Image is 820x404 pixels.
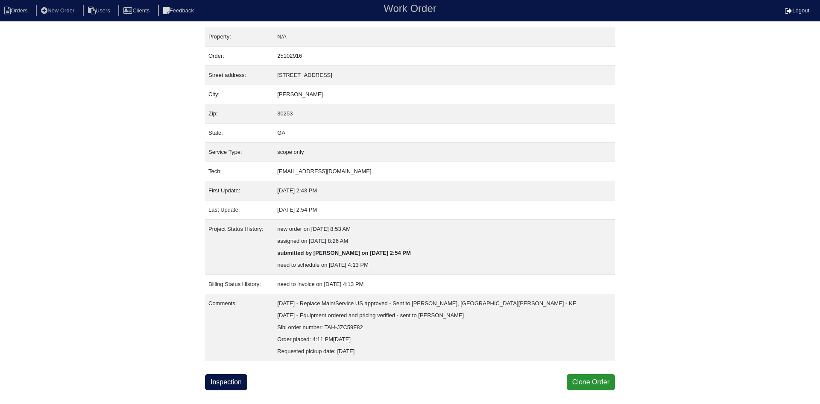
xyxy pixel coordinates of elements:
[205,181,274,201] td: First Update:
[158,5,201,17] li: Feedback
[83,5,117,17] li: Users
[274,47,615,66] td: 25102916
[205,124,274,143] td: State:
[83,7,117,14] a: Users
[274,162,615,181] td: [EMAIL_ADDRESS][DOMAIN_NAME]
[274,181,615,201] td: [DATE] 2:43 PM
[205,47,274,66] td: Order:
[785,7,809,14] a: Logout
[36,7,81,14] a: New Order
[205,162,274,181] td: Tech:
[277,259,612,271] div: need to schedule on [DATE] 4:13 PM
[205,220,274,275] td: Project Status History:
[274,143,615,162] td: scope only
[205,66,274,85] td: Street address:
[205,201,274,220] td: Last Update:
[274,104,615,124] td: 30253
[205,374,247,390] a: Inspection
[205,85,274,104] td: City:
[274,85,615,104] td: [PERSON_NAME]
[277,235,612,247] div: assigned on [DATE] 8:26 AM
[205,27,274,47] td: Property:
[36,5,81,17] li: New Order
[274,294,615,361] td: [DATE] - Replace Main/Service US approved - Sent to [PERSON_NAME], [GEOGRAPHIC_DATA][PERSON_NAME]...
[205,275,274,294] td: Billing Status History:
[118,7,156,14] a: Clients
[274,27,615,47] td: N/A
[205,143,274,162] td: Service Type:
[567,374,615,390] button: Clone Order
[205,294,274,361] td: Comments:
[274,201,615,220] td: [DATE] 2:54 PM
[274,124,615,143] td: GA
[277,223,612,235] div: new order on [DATE] 8:53 AM
[277,247,612,259] div: submitted by [PERSON_NAME] on [DATE] 2:54 PM
[118,5,156,17] li: Clients
[274,66,615,85] td: [STREET_ADDRESS]
[205,104,274,124] td: Zip:
[277,278,612,290] div: need to invoice on [DATE] 4:13 PM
